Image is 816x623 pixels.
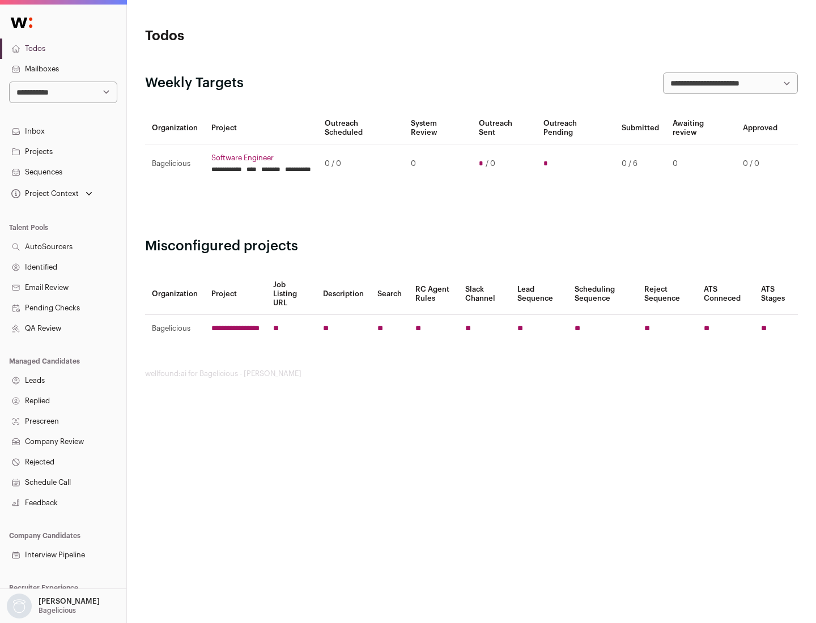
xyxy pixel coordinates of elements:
[409,274,458,315] th: RC Agent Rules
[211,153,311,163] a: Software Engineer
[316,274,371,315] th: Description
[736,112,784,144] th: Approved
[568,274,637,315] th: Scheduling Sequence
[404,112,471,144] th: System Review
[145,144,205,184] td: Bagelicious
[7,594,32,618] img: nopic.png
[145,315,205,343] td: Bagelicious
[537,112,614,144] th: Outreach Pending
[511,274,568,315] th: Lead Sequence
[266,274,316,315] th: Job Listing URL
[472,112,537,144] th: Outreach Sent
[5,594,102,618] button: Open dropdown
[205,112,318,144] th: Project
[145,112,205,144] th: Organization
[615,144,666,184] td: 0 / 6
[145,27,363,45] h1: Todos
[205,274,266,315] th: Project
[754,274,798,315] th: ATS Stages
[145,369,798,378] footer: wellfound:ai for Bagelicious - [PERSON_NAME]
[666,144,736,184] td: 0
[318,144,404,184] td: 0 / 0
[486,159,495,168] span: / 0
[404,144,471,184] td: 0
[5,11,39,34] img: Wellfound
[615,112,666,144] th: Submitted
[637,274,698,315] th: Reject Sequence
[318,112,404,144] th: Outreach Scheduled
[9,186,95,202] button: Open dropdown
[736,144,784,184] td: 0 / 0
[39,597,100,606] p: [PERSON_NAME]
[371,274,409,315] th: Search
[39,606,76,615] p: Bagelicious
[145,237,798,255] h2: Misconfigured projects
[145,74,244,92] h2: Weekly Targets
[697,274,754,315] th: ATS Conneced
[9,189,79,198] div: Project Context
[666,112,736,144] th: Awaiting review
[458,274,511,315] th: Slack Channel
[145,274,205,315] th: Organization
